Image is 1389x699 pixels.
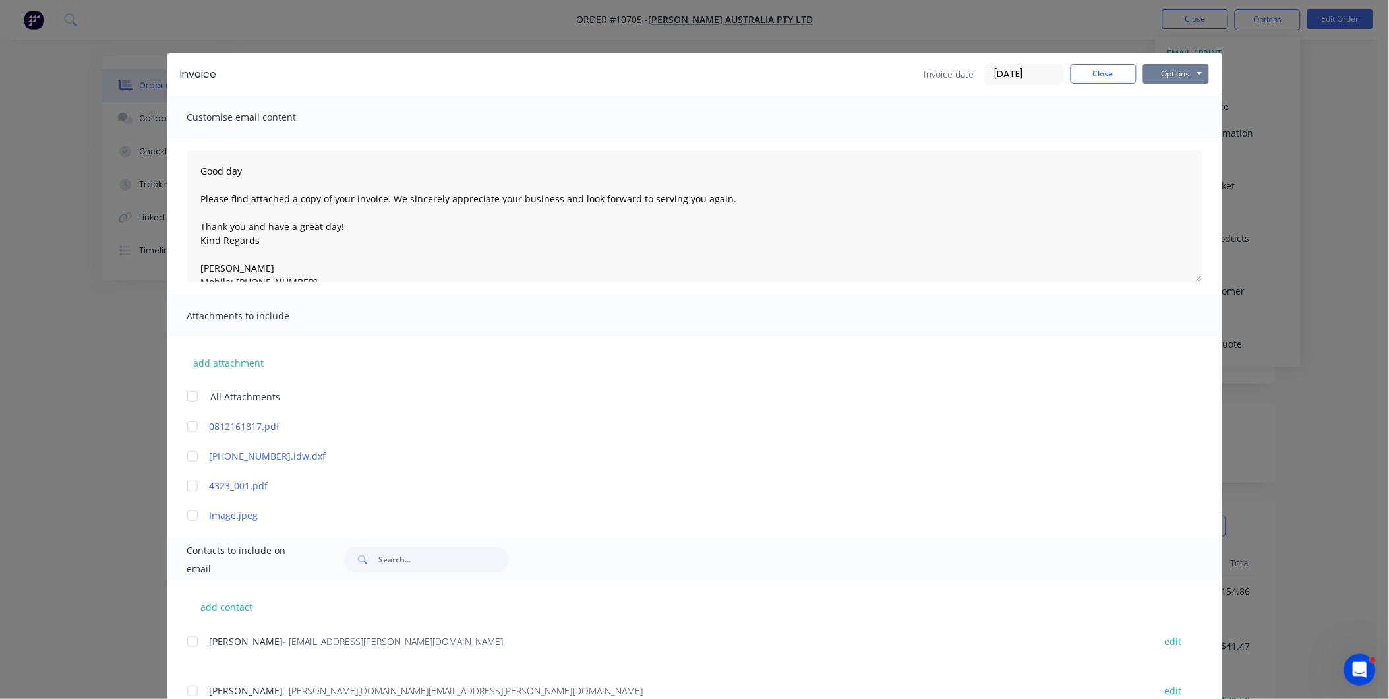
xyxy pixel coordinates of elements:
span: Attachments to include [187,307,332,325]
button: edit [1157,632,1190,650]
span: [PERSON_NAME] [210,684,283,697]
span: Customise email content [187,108,332,127]
input: Search... [378,547,509,573]
a: Image.jpeg [210,508,1141,522]
span: All Attachments [211,390,281,404]
span: Invoice date [924,67,974,81]
button: add attachment [187,353,271,373]
button: Close [1071,64,1137,84]
button: Options [1143,64,1209,84]
iframe: Intercom live chat [1344,654,1376,686]
a: [PHONE_NUMBER].idw.dxf [210,449,1141,463]
textarea: Good day Please find attached a copy of your invoice. We sincerely appreciate your business and l... [187,150,1202,282]
button: add contact [187,597,266,617]
a: 4323_001.pdf [210,479,1141,493]
span: [PERSON_NAME] [210,635,283,648]
span: - [EMAIL_ADDRESS][PERSON_NAME][DOMAIN_NAME] [283,635,504,648]
div: Invoice [181,67,217,82]
span: Contacts to include on email [187,541,312,578]
span: - [PERSON_NAME][DOMAIN_NAME][EMAIL_ADDRESS][PERSON_NAME][DOMAIN_NAME] [283,684,643,697]
a: 0812161817.pdf [210,419,1141,433]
